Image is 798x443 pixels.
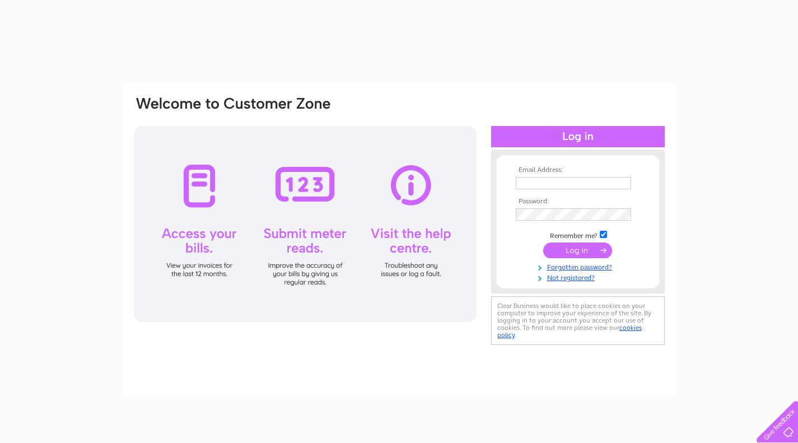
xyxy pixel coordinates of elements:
input: Submit [543,243,612,258]
a: Forgotten password? [516,261,643,272]
th: Email Address: [513,166,643,174]
a: Not registered? [516,272,643,282]
td: Remember me? [513,229,643,240]
a: cookies policy [497,324,642,339]
div: Clear Business would like to place cookies on your computer to improve your experience of the sit... [491,296,665,345]
th: Password: [513,198,643,206]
